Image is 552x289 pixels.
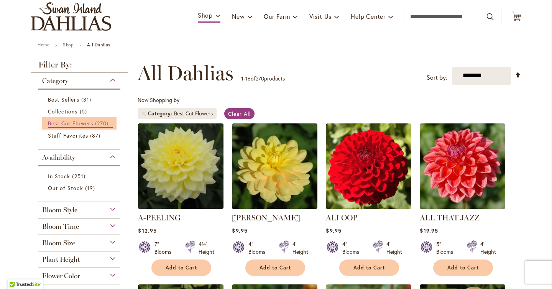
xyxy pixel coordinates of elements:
a: [PERSON_NAME] [232,213,300,222]
span: Flower Color [42,272,80,280]
span: Our Farm [264,12,290,20]
span: 5 [80,107,89,115]
span: All Dahlias [138,62,233,85]
span: Add to Cart [447,264,479,271]
button: Add to Cart [245,259,305,276]
div: 4' Height [480,240,496,256]
p: - of products [241,72,285,85]
img: ALL THAT JAZZ [420,123,505,209]
a: ALL THAT JAZZ [420,203,505,210]
a: Collections [48,107,113,115]
a: AHOY MATEY [232,203,317,210]
span: Clear All [228,110,251,117]
div: 4" Blooms [342,240,364,256]
span: Best Sellers [48,96,79,103]
span: $12.95 [138,227,156,234]
div: 7" Blooms [154,240,176,256]
span: Shop [198,11,213,19]
span: 270 [95,119,110,127]
a: Home [38,42,49,48]
span: 19 [85,184,97,192]
span: Now Shopping by [138,96,179,103]
span: Staff Favorites [48,132,88,139]
span: Out of Stock [48,184,83,192]
strong: All Dahlias [87,42,110,48]
span: New [232,12,245,20]
span: 16 [245,75,251,82]
a: ALI OOP [326,213,357,222]
span: 270 [256,75,264,82]
a: ALL THAT JAZZ [420,213,480,222]
img: A-Peeling [138,123,223,209]
a: store logo [31,2,111,31]
img: AHOY MATEY [232,123,317,209]
span: $19.95 [420,227,438,234]
div: 4½' Height [199,240,214,256]
a: A-Peeling [138,203,223,210]
span: Visit Us [309,12,332,20]
button: Add to Cart [433,259,493,276]
span: Best Cut Flowers [48,120,93,127]
span: 1 [241,75,243,82]
a: Best Cut Flowers [48,119,113,128]
a: Remove Category Best Cut Flowers [141,111,146,116]
div: 4' Height [292,240,308,256]
span: Availability [42,153,75,162]
span: Plant Height [42,255,80,264]
span: Category [42,77,68,85]
span: Bloom Size [42,239,75,247]
div: 4' Height [386,240,402,256]
a: Staff Favorites [48,131,113,140]
span: Add to Cart [166,264,197,271]
span: $9.95 [326,227,341,234]
span: 251 [72,172,87,180]
a: Shop [63,42,74,48]
span: Category [148,110,174,117]
div: 4" Blooms [248,240,270,256]
span: 31 [81,95,93,103]
a: Best Sellers [48,95,113,103]
strong: Filter By: [31,61,128,73]
span: Help Center [351,12,386,20]
span: Bloom Style [42,206,77,214]
span: $9.95 [232,227,247,234]
span: Collections [48,108,78,115]
a: A-PEELING [138,213,181,222]
iframe: Launch Accessibility Center [6,262,27,283]
img: ALI OOP [326,123,411,209]
a: ALI OOP [326,203,411,210]
span: 87 [90,131,102,140]
a: In Stock 251 [48,172,113,180]
label: Sort by: [427,71,447,85]
div: 5" Blooms [436,240,458,256]
span: Add to Cart [353,264,385,271]
button: Add to Cart [151,259,211,276]
a: Out of Stock 19 [48,184,113,192]
button: Add to Cart [339,259,399,276]
span: Bloom Time [42,222,79,231]
div: Best Cut Flowers [174,110,213,117]
a: Clear All [224,108,255,119]
span: Add to Cart [260,264,291,271]
span: In Stock [48,172,70,180]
